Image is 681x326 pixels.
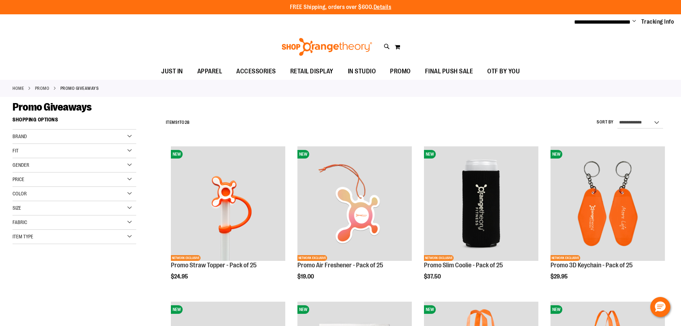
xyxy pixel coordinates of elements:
[297,255,327,261] span: NETWORK EXCLUSIVE
[13,85,24,92] a: Home
[341,63,383,80] a: IN STUDIO
[424,146,538,261] img: Promo Slim Coolie - Pack of 25
[13,205,21,211] span: Size
[13,191,27,196] span: Color
[424,255,454,261] span: NETWORK EXCLUSIVE
[171,146,285,262] a: Promo Straw Topper - Pack of 25NEWNETWORK EXCLUSIVE
[632,18,636,25] button: Account menu
[390,63,411,79] span: PROMO
[190,63,230,80] a: APPAREL
[60,85,99,92] strong: Promo Giveaways
[13,113,136,130] strong: Shopping Options
[297,146,412,262] a: Promo Air Freshener - Pack of 25NEWNETWORK EXCLUSIVE
[374,4,391,10] a: Details
[424,262,503,269] a: Promo Slim Coolie - Pack of 25
[13,133,27,139] span: Brand
[281,38,373,56] img: Shop Orangetheory
[597,119,614,125] label: Sort By
[424,273,442,280] span: $37.50
[294,143,415,298] div: product
[13,219,27,225] span: Fabric
[13,176,24,182] span: Price
[551,262,633,269] a: Promo 3D Keychain - Pack of 25
[171,255,201,261] span: NETWORK EXCLUSIVE
[13,234,33,239] span: Item Type
[480,63,527,80] a: OTF BY YOU
[13,162,29,168] span: Gender
[283,63,341,80] a: RETAIL DISPLAY
[171,146,285,261] img: Promo Straw Topper - Pack of 25
[166,117,190,128] h2: Items to
[13,148,19,154] span: Fit
[487,63,520,79] span: OTF BY YOU
[13,101,92,113] span: Promo Giveaways
[551,146,665,262] a: Promo 3D Keychain - Pack of 25NEWNETWORK EXCLUSIVE
[171,262,257,269] a: Promo Straw Topper - Pack of 25
[551,273,569,280] span: $29.95
[551,150,562,159] span: NEW
[551,255,580,261] span: NETWORK EXCLUSIVE
[35,85,50,92] a: PROMO
[551,305,562,314] span: NEW
[290,3,391,11] p: FREE Shipping, orders over $600.
[551,146,665,261] img: Promo 3D Keychain - Pack of 25
[650,297,670,317] button: Hello, have a question? Let’s chat.
[171,305,183,314] span: NEW
[424,305,436,314] span: NEW
[171,273,189,280] span: $24.95
[236,63,276,79] span: ACCESSORIES
[178,120,179,125] span: 1
[171,150,183,159] span: NEW
[424,150,436,159] span: NEW
[185,120,190,125] span: 28
[297,150,309,159] span: NEW
[641,18,674,26] a: Tracking Info
[297,146,412,261] img: Promo Air Freshener - Pack of 25
[229,63,283,80] a: ACCESSORIES
[424,146,538,262] a: Promo Slim Coolie - Pack of 25NEWNETWORK EXCLUSIVE
[161,63,183,79] span: JUST IN
[383,63,418,79] a: PROMO
[418,63,480,80] a: FINAL PUSH SALE
[420,143,542,298] div: product
[290,63,334,79] span: RETAIL DISPLAY
[167,143,289,298] div: product
[197,63,222,79] span: APPAREL
[297,305,309,314] span: NEW
[348,63,376,79] span: IN STUDIO
[547,143,668,298] div: product
[154,63,190,80] a: JUST IN
[425,63,473,79] span: FINAL PUSH SALE
[297,273,315,280] span: $19.00
[297,262,383,269] a: Promo Air Freshener - Pack of 25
